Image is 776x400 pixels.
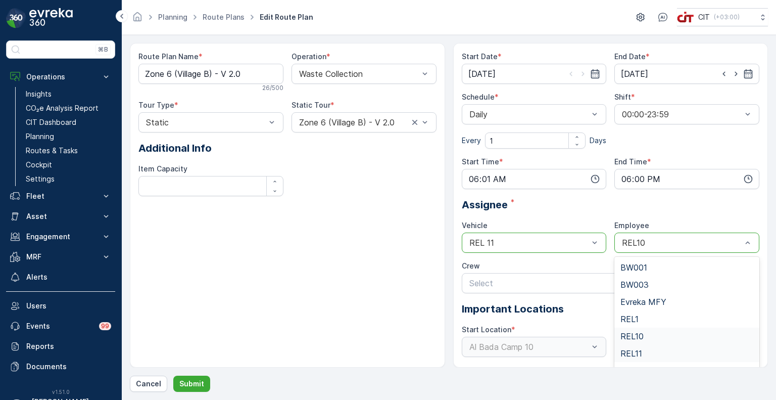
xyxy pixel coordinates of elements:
[462,325,511,334] label: Start Location
[462,64,607,84] input: dd/mm/yyyy
[6,316,115,336] a: Events99
[462,52,498,61] label: Start Date
[614,64,759,84] input: dd/mm/yyyy
[614,157,647,166] label: End Time
[620,297,666,306] span: Evreka MFY
[22,129,115,144] a: Planning
[462,301,760,317] p: Important Locations
[262,84,283,92] p: 26 / 500
[26,160,52,170] p: Cockpit
[614,221,649,230] label: Employee
[22,158,115,172] a: Cockpit
[26,191,95,201] p: Fleet
[26,146,78,156] p: Routes & Tasks
[677,8,768,26] button: CIT(+03:00)
[292,101,330,109] label: Static Tour
[26,301,111,311] p: Users
[462,93,495,101] label: Schedule
[26,103,99,113] p: CO₂e Analysis Report
[462,157,499,166] label: Start Time
[258,12,315,22] span: Edit Route Plan
[462,261,480,270] label: Crew
[26,362,111,372] p: Documents
[101,322,109,330] p: 99
[29,8,73,28] img: logo_dark-DEwI_e13.png
[22,101,115,115] a: CO₂e Analysis Report
[6,357,115,377] a: Documents
[22,87,115,101] a: Insights
[138,141,212,156] span: Additional Info
[26,117,76,127] p: CIT Dashboard
[620,263,647,272] span: BW001
[22,115,115,129] a: CIT Dashboard
[6,186,115,206] button: Fleet
[462,366,504,374] label: Fuel Station
[462,136,481,146] p: Every
[462,221,488,230] label: Vehicle
[26,174,55,184] p: Settings
[620,332,644,341] span: REL10
[462,197,508,212] span: Assignee
[158,13,187,21] a: Planning
[590,136,606,146] p: Days
[203,13,245,21] a: Route Plans
[6,267,115,287] a: Alerts
[6,336,115,357] a: Reports
[26,89,52,99] p: Insights
[469,277,742,289] p: Select
[22,172,115,186] a: Settings
[26,272,111,282] p: Alerts
[26,211,95,221] p: Asset
[26,131,54,142] p: Planning
[6,67,115,87] button: Operations
[130,376,167,392] button: Cancel
[620,349,642,358] span: REL11
[136,379,161,389] p: Cancel
[179,379,204,389] p: Submit
[614,52,646,61] label: End Date
[6,227,115,247] button: Engagement
[138,52,199,61] label: Route Plan Name
[6,247,115,267] button: MRF
[677,12,694,23] img: cit-logo_pOk6rL0.png
[26,72,95,82] p: Operations
[26,341,111,351] p: Reports
[26,252,95,262] p: MRF
[6,296,115,316] a: Users
[26,321,93,331] p: Events
[620,280,649,289] span: BW003
[22,144,115,158] a: Routes & Tasks
[620,366,643,375] span: REL12
[138,101,174,109] label: Tour Type
[6,8,26,28] img: logo
[6,206,115,227] button: Asset
[714,13,740,21] p: ( +03:00 )
[614,93,631,101] label: Shift
[138,164,187,173] label: Item Capacity
[132,15,143,24] a: Homepage
[6,389,115,395] span: v 1.51.0
[292,52,326,61] label: Operation
[173,376,210,392] button: Submit
[26,232,95,242] p: Engagement
[98,46,108,54] p: ⌘B
[698,12,710,22] p: CIT
[620,315,639,324] span: REL1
